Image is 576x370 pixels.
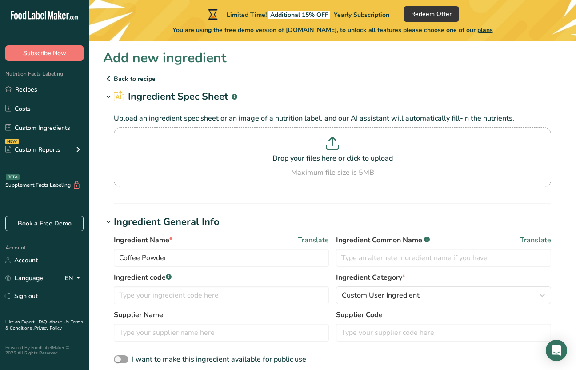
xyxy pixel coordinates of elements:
input: Type your ingredient code here [114,286,329,304]
div: Limited Time! [206,9,389,20]
div: EN [65,273,84,284]
a: Book a Free Demo [5,216,84,231]
span: Yearly Subscription [334,11,389,19]
p: Back to recipe [103,73,562,84]
a: Privacy Policy [34,325,62,331]
div: Powered By FoodLabelMaker © 2025 All Rights Reserved [5,345,84,356]
span: plans [477,26,493,34]
span: Ingredient Name [114,235,172,245]
label: Ingredient code [114,272,329,283]
div: Maximum file size is 5MB [116,167,549,178]
span: Redeem Offer [411,9,452,19]
span: Translate [298,235,329,245]
input: Type your supplier code here [336,324,551,342]
input: Type your supplier name here [114,324,329,342]
a: Hire an Expert . [5,319,37,325]
div: BETA [6,174,20,180]
div: Open Intercom Messenger [546,340,567,361]
label: Ingredient Category [336,272,551,283]
button: Subscribe Now [5,45,84,61]
span: Subscribe Now [23,48,66,58]
div: NEW [5,139,19,144]
button: Redeem Offer [404,6,459,22]
input: Type your ingredient name here [114,249,329,267]
label: Supplier Code [336,310,551,320]
span: You are using the free demo version of [DOMAIN_NAME], to unlock all features please choose one of... [172,25,493,35]
span: Translate [520,235,551,245]
a: FAQ . [39,319,49,325]
div: Custom Reports [5,145,60,154]
a: Terms & Conditions . [5,319,83,331]
a: Language [5,270,43,286]
div: Ingredient General Info [114,215,220,229]
span: Custom User Ingredient [342,290,420,301]
h1: Add new ingredient [103,48,227,68]
span: Additional 15% OFF [268,11,330,19]
p: Drop your files here or click to upload [116,153,549,164]
span: I want to make this ingredient available for public use [132,354,306,364]
span: Ingredient Common Name [336,235,430,245]
p: Upload an ingredient spec sheet or an image of a nutrition label, and our AI assistant will autom... [114,113,551,124]
a: About Us . [49,319,71,325]
input: Type an alternate ingredient name if you have [336,249,551,267]
label: Supplier Name [114,310,329,320]
button: Custom User Ingredient [336,286,551,304]
h2: Ingredient Spec Sheet [114,89,237,104]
